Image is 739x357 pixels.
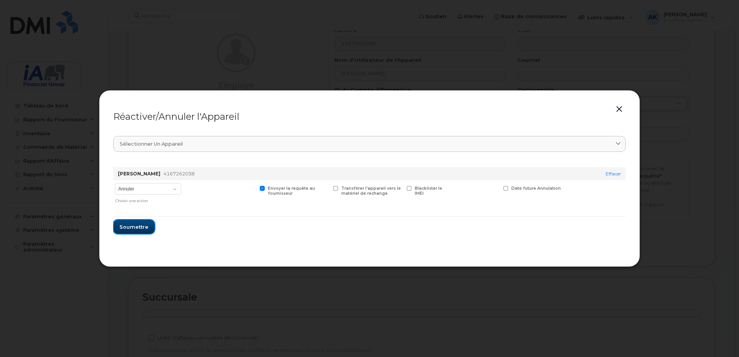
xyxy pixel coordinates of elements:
span: Transférer l'appareil vers le matériel de rechange [341,186,401,196]
input: Transférer l'appareil vers le matériel de rechange [324,186,328,190]
span: Sélectionner un appareil [120,140,183,148]
button: Soumettre [113,220,155,234]
strong: [PERSON_NAME] [118,171,160,177]
span: Date future Annulation [511,186,561,191]
a: Sélectionner un appareil [113,136,626,152]
a: Effacer [606,171,621,177]
input: Date future Annulation [494,186,498,190]
input: Envoyer la requête au fournisseur [250,186,254,190]
span: Envoyer la requête au fournisseur [268,186,315,196]
input: Blacklister le IMEI [397,186,401,190]
div: Réactiver/Annuler l'Appareil [113,112,626,121]
span: Blacklister le IMEI [415,186,442,196]
span: Soumettre [119,223,148,231]
span: 4167262038 [163,171,194,177]
div: Choisir une action [116,195,181,204]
